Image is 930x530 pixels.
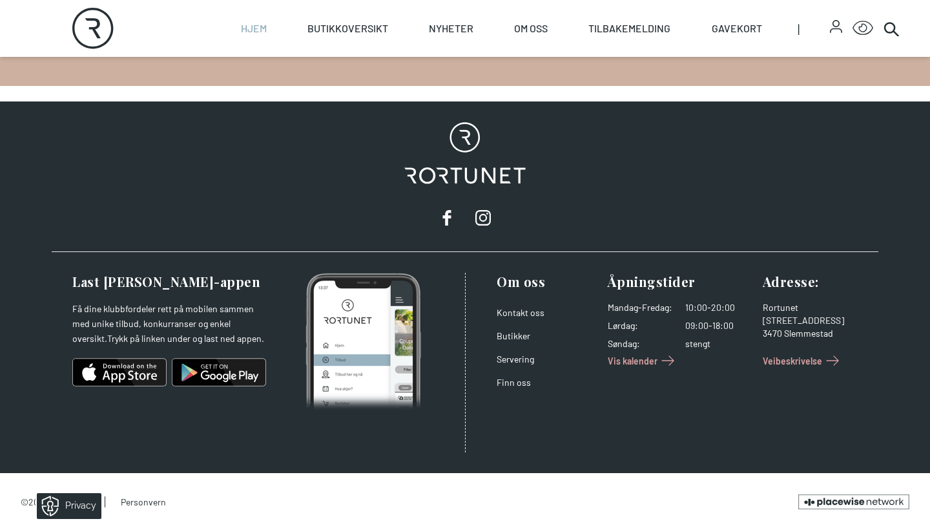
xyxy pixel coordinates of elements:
[763,350,843,371] a: Veibeskrivelse
[852,18,873,39] button: Open Accessibility Menu
[497,307,544,318] a: Kontakt oss
[784,328,833,339] span: Slemmestad
[497,354,534,365] a: Servering
[763,328,782,339] span: 3470
[608,337,672,350] dt: Søndag :
[72,301,266,346] p: Få dine klubbfordeler rett på mobilen sammen med unike tilbud, konkurranser og enkel oversikt.Try...
[608,350,678,371] a: Vis kalender
[470,205,496,231] a: instagram
[685,319,752,332] dd: 09:00-18:00
[685,301,752,314] dd: 10:00-20:00
[763,354,822,368] span: Veibeskrivelse
[497,330,530,341] a: Butikker
[434,205,460,231] a: facebook
[798,494,909,509] a: Brought to you by the Placewise Network
[608,273,752,291] h3: Åpningstider
[72,357,167,388] img: ios
[763,301,863,314] div: Rortunet
[763,314,863,327] div: [STREET_ADDRESS]
[497,377,531,388] a: Finn oss
[305,273,421,411] img: Photo of mobile app home screen
[497,273,597,291] h3: Om oss
[685,337,752,350] dd: stengt
[608,354,657,368] span: Vis kalender
[72,273,266,291] h3: Last [PERSON_NAME]-appen
[13,489,118,524] iframe: Manage Preferences
[608,301,672,314] dt: Mandag - Fredag :
[763,273,863,291] h3: Adresse :
[105,496,166,507] a: Personvern
[172,357,266,388] img: android
[608,319,672,332] dt: Lørdag :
